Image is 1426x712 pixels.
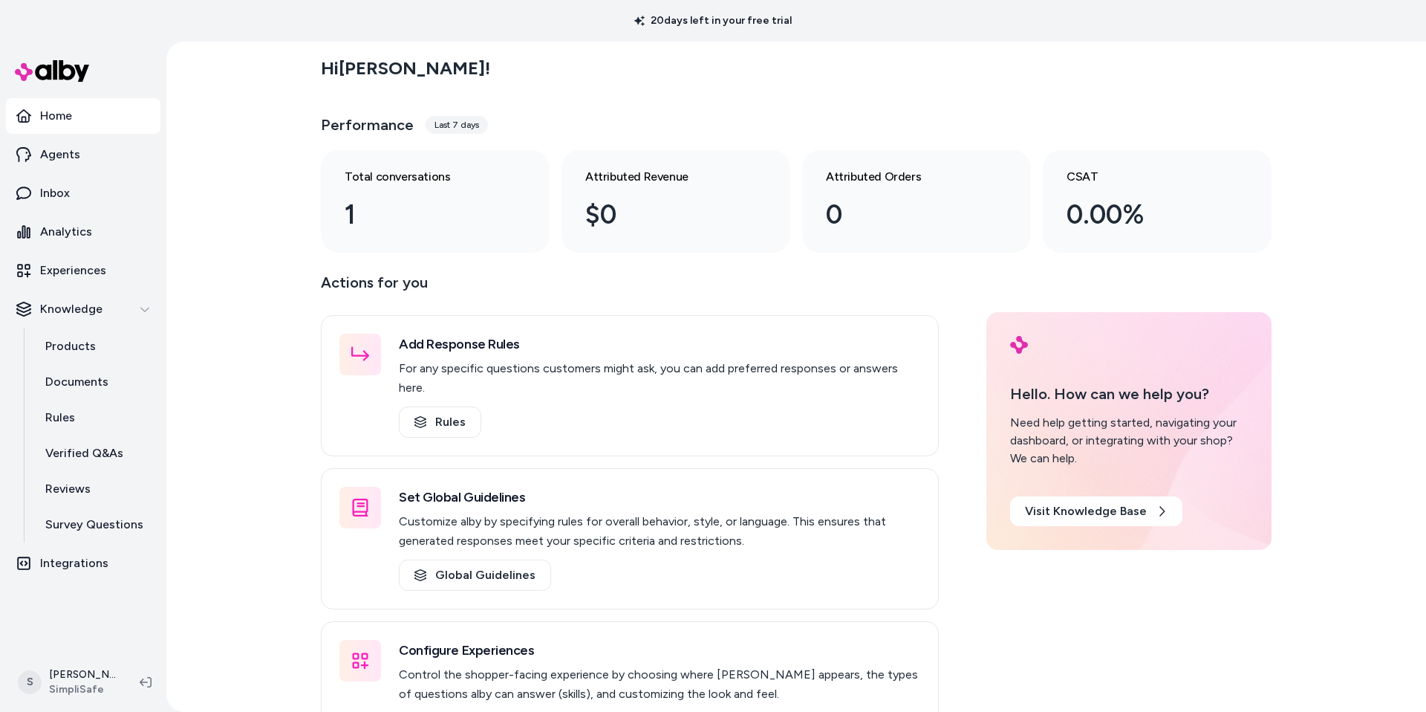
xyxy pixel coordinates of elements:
a: Rules [30,400,160,436]
h3: Performance [321,114,414,135]
a: Survey Questions [30,507,160,543]
p: Verified Q&As [45,444,123,462]
a: Agents [6,137,160,172]
button: Knowledge [6,291,160,327]
a: Rules [399,407,481,438]
a: Global Guidelines [399,560,551,591]
div: Need help getting started, navigating your dashboard, or integrating with your shop? We can help. [1010,414,1248,467]
span: S [18,670,42,694]
a: Verified Q&As [30,436,160,471]
p: Agents [40,146,80,164]
p: Experiences [40,262,106,279]
div: 1 [345,195,502,235]
a: Home [6,98,160,134]
span: SimpliSafe [49,682,116,697]
h3: CSAT [1067,168,1224,186]
p: Customize alby by specifying rules for overall behavior, style, or language. This ensures that ge... [399,512,920,551]
h3: Attributed Revenue [585,168,743,186]
p: Survey Questions [45,516,143,534]
a: Analytics [6,214,160,250]
div: $0 [585,195,743,235]
a: Products [30,329,160,364]
a: Attributed Orders 0 [802,150,1031,253]
p: 20 days left in your free trial [625,13,801,28]
a: Visit Knowledge Base [1010,496,1182,526]
p: For any specific questions customers might ask, you can add preferred responses or answers here. [399,359,920,398]
a: Integrations [6,546,160,581]
p: Products [45,337,96,355]
button: S[PERSON_NAME]SimpliSafe [9,658,128,706]
h3: Attributed Orders [826,168,983,186]
p: [PERSON_NAME] [49,667,116,682]
a: Experiences [6,253,160,288]
h3: Set Global Guidelines [399,487,920,508]
div: 0 [826,195,983,235]
div: 0.00% [1067,195,1224,235]
p: Analytics [40,223,92,241]
p: Rules [45,409,75,427]
p: Hello. How can we help you? [1010,383,1248,405]
h3: Add Response Rules [399,334,920,355]
h3: Total conversations [345,168,502,186]
a: Total conversations 1 [321,150,550,253]
div: Last 7 days [426,116,488,134]
img: alby Logo [15,60,89,82]
h3: Configure Experiences [399,640,920,661]
p: Integrations [40,554,108,572]
a: CSAT 0.00% [1043,150,1272,253]
p: Control the shopper-facing experience by choosing where [PERSON_NAME] appears, the types of quest... [399,665,920,704]
p: Reviews [45,480,91,498]
p: Knowledge [40,300,102,318]
h2: Hi [PERSON_NAME] ! [321,57,490,80]
p: Documents [45,373,108,391]
a: Inbox [6,175,160,211]
img: alby Logo [1010,336,1028,354]
p: Inbox [40,184,70,202]
a: Attributed Revenue $0 [561,150,790,253]
p: Actions for you [321,271,939,306]
a: Reviews [30,471,160,507]
a: Documents [30,364,160,400]
p: Home [40,107,72,125]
